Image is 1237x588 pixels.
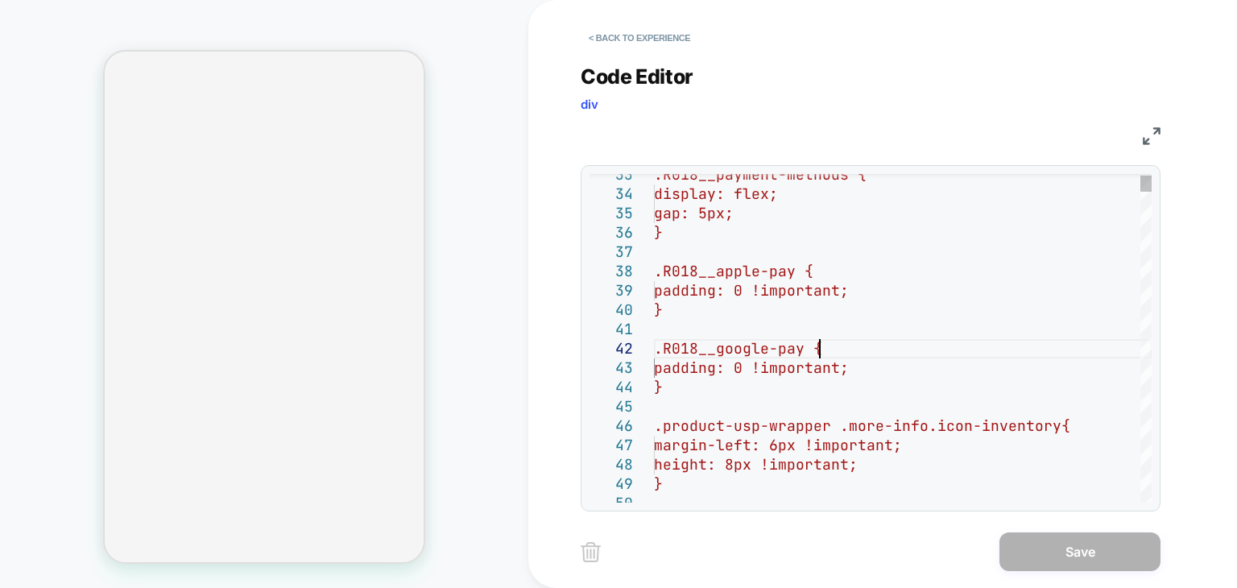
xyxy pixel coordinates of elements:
div: 35 [590,204,633,223]
span: .R018__google-pay { [654,339,822,358]
span: padding: 0 !important; [654,281,849,300]
span: } [654,378,663,396]
img: fullscreen [1143,127,1160,145]
div: 42 [590,339,633,358]
span: margin-left: 6px !important; [654,436,902,454]
span: .R018__apple-pay { [654,262,813,280]
img: delete [581,542,601,562]
div: 50 [590,494,633,513]
div: 39 [590,281,633,300]
div: 44 [590,378,633,397]
div: 47 [590,436,633,455]
div: 48 [590,455,633,474]
span: div [581,97,598,112]
span: } [654,474,663,493]
span: } [654,300,663,319]
span: .product-usp-wrapper .more-info.icon-inventory{ [654,416,1070,435]
div: 40 [590,300,633,320]
div: 49 [590,474,633,494]
div: 45 [590,397,633,416]
div: 41 [590,320,633,339]
span: gap: 5px; [654,204,734,222]
span: } [654,223,663,242]
div: 43 [590,358,633,378]
button: Save [999,532,1160,571]
div: 46 [590,416,633,436]
span: Code Editor [581,64,693,89]
div: 34 [590,184,633,204]
span: display: flex; [654,184,778,203]
div: 37 [590,242,633,262]
button: < Back to experience [581,25,698,51]
span: padding: 0 !important; [654,358,849,377]
div: 36 [590,223,633,242]
div: 38 [590,262,633,281]
span: height: 8px !important; [654,455,858,474]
